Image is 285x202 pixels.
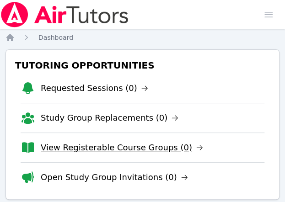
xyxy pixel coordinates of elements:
[41,82,148,95] a: Requested Sessions (0)
[5,33,280,42] nav: Breadcrumb
[38,33,73,42] a: Dashboard
[41,171,188,184] a: Open Study Group Invitations (0)
[13,57,272,74] h3: Tutoring Opportunities
[41,141,203,154] a: View Registerable Course Groups (0)
[41,112,178,124] a: Study Group Replacements (0)
[38,34,73,41] span: Dashboard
